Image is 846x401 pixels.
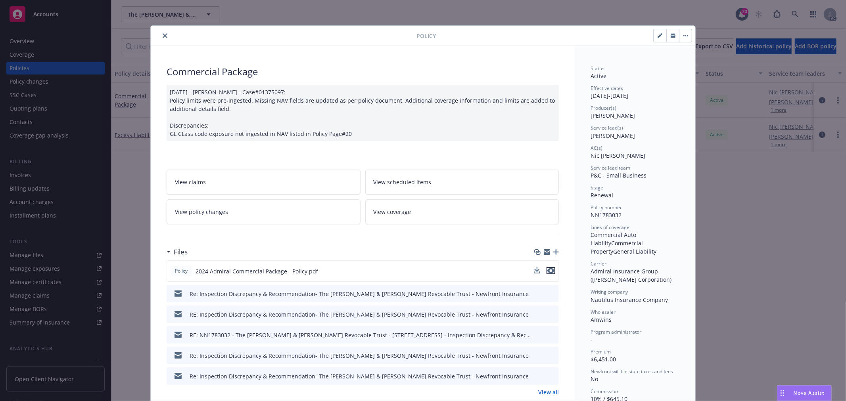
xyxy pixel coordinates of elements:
[534,267,540,275] button: download file
[167,247,188,257] div: Files
[591,85,623,92] span: Effective dates
[591,172,646,179] span: P&C - Small Business
[591,224,629,231] span: Lines of coverage
[160,31,170,40] button: close
[591,184,603,191] span: Stage
[536,310,542,319] button: download file
[591,112,635,119] span: [PERSON_NAME]
[549,290,556,298] button: preview file
[416,32,436,40] span: Policy
[536,351,542,360] button: download file
[591,105,616,111] span: Producer(s)
[591,336,593,343] span: -
[175,208,228,216] span: View policy changes
[365,170,559,195] a: View scheduled items
[777,386,787,401] div: Drag to move
[190,372,529,380] div: Re: Inspection Discrepancy & Recommendation- The [PERSON_NAME] & [PERSON_NAME] Revocable Trust - ...
[777,385,832,401] button: Nova Assist
[196,267,318,275] span: 2024 Admiral Commercial Package - Policy.pdf
[374,208,411,216] span: View coverage
[536,372,542,380] button: download file
[591,204,622,211] span: Policy number
[591,164,630,171] span: Service lead team
[167,170,361,195] a: View claims
[591,328,641,335] span: Program administrator
[591,211,622,219] span: NN1783032
[794,390,825,396] span: Nova Assist
[591,375,598,383] span: No
[591,296,668,304] span: Nautilus Insurance Company
[591,388,618,395] span: Commission
[175,178,206,186] span: View claims
[536,331,542,339] button: download file
[365,199,559,224] a: View coverage
[591,231,638,247] span: Commercial Auto Liability
[549,310,556,319] button: preview file
[591,348,611,355] span: Premium
[547,267,555,274] button: preview file
[613,248,656,255] span: General Liability
[591,132,635,139] span: [PERSON_NAME]
[591,355,616,363] span: $6,451.00
[547,267,555,275] button: preview file
[536,290,542,298] button: download file
[374,178,432,186] span: View scheduled items
[591,124,623,131] span: Service lead(s)
[538,388,559,396] a: View all
[591,316,612,323] span: Amwins
[190,310,529,319] div: RE: Inspection Discrepancy & Recommendation- The [PERSON_NAME] & [PERSON_NAME] Revocable Trust - ...
[591,85,679,100] div: [DATE] - [DATE]
[591,65,604,72] span: Status
[549,331,556,339] button: preview file
[167,199,361,224] a: View policy changes
[534,267,540,273] button: download file
[174,247,188,257] h3: Files
[591,260,606,267] span: Carrier
[591,309,616,315] span: Wholesaler
[549,351,556,360] button: preview file
[167,65,559,78] div: Commercial Package
[167,85,559,141] div: [DATE] - [PERSON_NAME] - Case#01375097: Policy limits were pre-ingested. Missing NAV fields are u...
[591,368,673,375] span: Newfront will file state taxes and fees
[591,267,671,283] span: Admiral Insurance Group ([PERSON_NAME] Corporation)
[591,191,613,199] span: Renewal
[591,288,628,295] span: Writing company
[591,145,602,151] span: AC(s)
[591,152,645,159] span: Nic [PERSON_NAME]
[591,239,645,255] span: Commercial Property
[173,267,189,275] span: Policy
[190,351,529,360] div: Re: Inspection Discrepancy & Recommendation- The [PERSON_NAME] & [PERSON_NAME] Revocable Trust - ...
[591,72,606,80] span: Active
[190,290,529,298] div: Re: Inspection Discrepancy & Recommendation- The [PERSON_NAME] & [PERSON_NAME] Revocable Trust - ...
[549,372,556,380] button: preview file
[190,331,533,339] div: RE: NN1783032 - The [PERSON_NAME] & [PERSON_NAME] Revocable Trust - [STREET_ADDRESS] - Inspection...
